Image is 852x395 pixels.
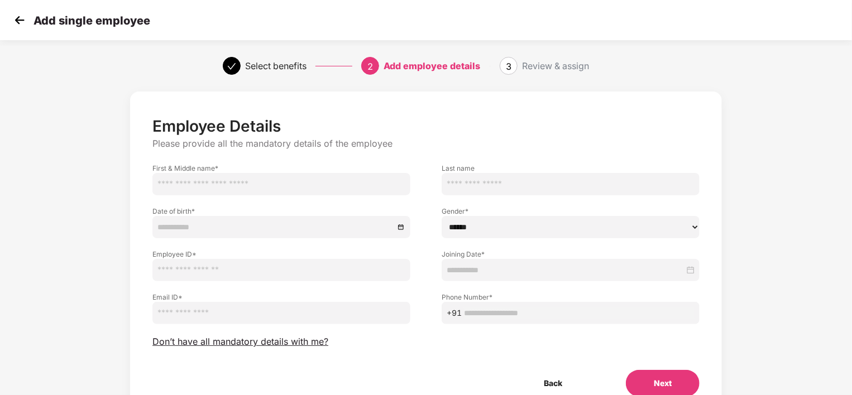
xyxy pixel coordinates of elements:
span: 2 [367,61,373,72]
span: +91 [447,307,462,319]
label: Email ID [152,292,410,302]
span: Don’t have all mandatory details with me? [152,336,328,348]
label: Joining Date [442,249,700,259]
div: Review & assign [522,57,589,75]
img: svg+xml;base64,PHN2ZyB4bWxucz0iaHR0cDovL3d3dy53My5vcmcvMjAwMC9zdmciIHdpZHRoPSIzMCIgaGVpZ2h0PSIzMC... [11,12,28,28]
p: Please provide all the mandatory details of the employee [152,138,700,150]
p: Add single employee [33,14,150,27]
label: Employee ID [152,249,410,259]
label: Phone Number [442,292,700,302]
p: Employee Details [152,117,700,136]
div: Add employee details [384,57,480,75]
label: Date of birth [152,206,410,216]
label: Gender [442,206,700,216]
span: 3 [506,61,511,72]
label: First & Middle name [152,163,410,173]
div: Select benefits [245,57,307,75]
span: check [227,62,236,71]
label: Last name [442,163,700,173]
